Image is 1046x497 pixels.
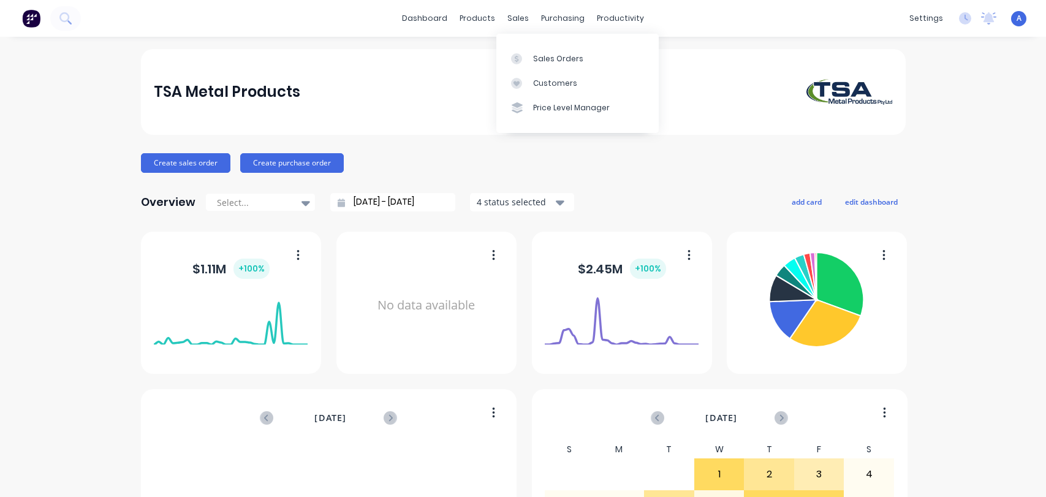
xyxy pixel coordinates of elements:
[501,9,535,28] div: sales
[496,46,659,70] a: Sales Orders
[453,9,501,28] div: products
[535,9,591,28] div: purchasing
[578,259,666,279] div: $ 2.45M
[844,441,894,458] div: S
[784,194,830,210] button: add card
[141,153,230,173] button: Create sales order
[1017,13,1021,24] span: A
[837,194,906,210] button: edit dashboard
[533,78,577,89] div: Customers
[794,441,844,458] div: F
[477,195,554,208] div: 4 status selected
[806,79,892,105] img: TSA Metal Products
[22,9,40,28] img: Factory
[396,9,453,28] a: dashboard
[233,259,270,279] div: + 100 %
[695,459,744,490] div: 1
[470,193,574,211] button: 4 status selected
[544,441,594,458] div: S
[745,459,794,490] div: 2
[240,153,344,173] button: Create purchase order
[496,71,659,96] a: Customers
[349,248,503,363] div: No data available
[795,459,844,490] div: 3
[192,259,270,279] div: $ 1.11M
[314,411,346,425] span: [DATE]
[591,9,650,28] div: productivity
[533,53,583,64] div: Sales Orders
[594,441,645,458] div: M
[903,9,949,28] div: settings
[496,96,659,120] a: Price Level Manager
[154,80,300,104] div: TSA Metal Products
[694,441,745,458] div: W
[844,459,893,490] div: 4
[705,411,737,425] span: [DATE]
[644,441,694,458] div: T
[744,441,794,458] div: T
[630,259,666,279] div: + 100 %
[141,190,195,214] div: Overview
[533,102,610,113] div: Price Level Manager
